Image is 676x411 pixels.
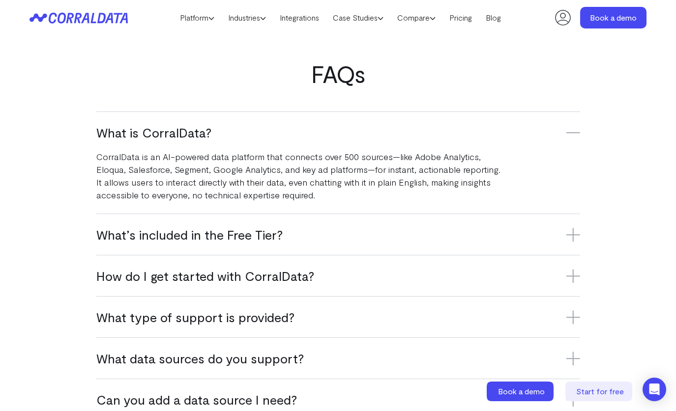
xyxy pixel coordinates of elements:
a: Blog [479,10,508,25]
h3: What’s included in the Free Tier? [96,226,580,243]
a: Book a demo [487,382,556,401]
a: Integrations [273,10,326,25]
h3: What is CorralData? [96,124,580,140]
span: Book a demo [498,386,545,396]
h2: FAQs [29,60,647,87]
a: Industries [221,10,273,25]
a: Compare [390,10,442,25]
h3: What type of support is provided? [96,309,580,325]
p: CorralData is an AI-powered data platform that connects over 500 sources—like Adobe Analytics, El... [96,150,501,201]
h3: How do I get started with CorralData? [96,268,580,284]
div: Open Intercom Messenger [643,378,666,401]
a: Platform [173,10,221,25]
h3: Can you add a data source I need? [96,391,580,408]
span: Start for free [576,386,624,396]
a: Start for free [565,382,634,401]
a: Case Studies [326,10,390,25]
h3: What data sources do you support? [96,350,580,366]
a: Book a demo [580,7,647,28]
a: Pricing [442,10,479,25]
